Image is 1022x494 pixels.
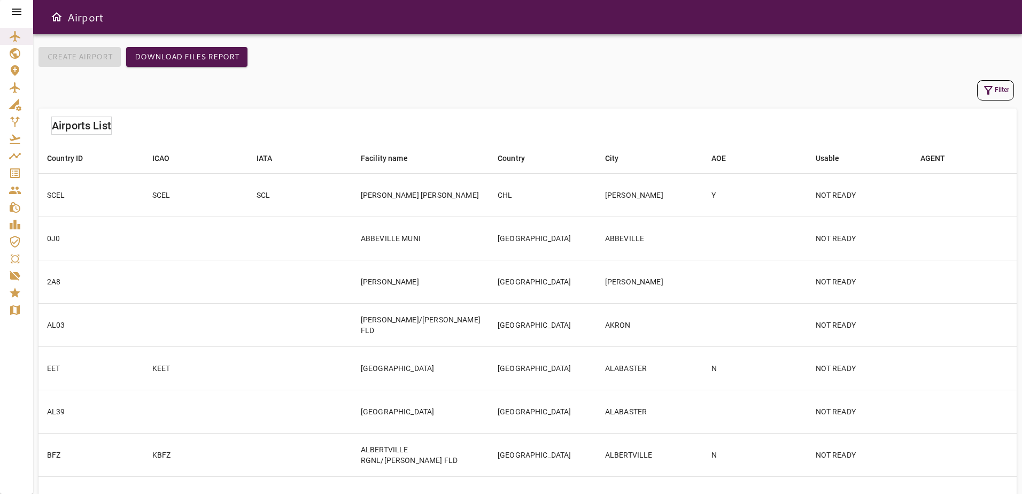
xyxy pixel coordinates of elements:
td: [PERSON_NAME] [597,260,703,303]
p: NOT READY [816,233,903,244]
td: ABBEVILLE MUNI [352,217,489,260]
td: CHL [489,173,597,217]
h6: Airports List [52,117,111,134]
div: Facility name [361,152,408,165]
td: ABBEVILLE [597,217,703,260]
button: Download Files Report [126,47,247,67]
td: [PERSON_NAME]/[PERSON_NAME] FLD [352,303,489,346]
p: NOT READY [816,276,903,287]
td: 2A8 [38,260,144,303]
div: ICAO [152,152,170,165]
td: ALABASTER [597,390,703,433]
td: [GEOGRAPHIC_DATA] [489,390,597,433]
td: KEET [144,346,248,390]
p: NOT READY [816,406,903,417]
td: Y [703,173,807,217]
td: [GEOGRAPHIC_DATA] [489,217,597,260]
td: AL39 [38,390,144,433]
div: Usable [816,152,840,165]
td: SCL [248,173,352,217]
span: Country ID [47,152,97,165]
span: Usable [816,152,854,165]
td: AKRON [597,303,703,346]
td: [GEOGRAPHIC_DATA] [352,346,489,390]
td: [GEOGRAPHIC_DATA] [352,390,489,433]
td: KBFZ [144,433,248,476]
p: NOT READY [816,450,903,460]
td: [GEOGRAPHIC_DATA] [489,260,597,303]
td: [PERSON_NAME] [352,260,489,303]
span: Facility name [361,152,422,165]
div: Country [498,152,525,165]
div: AGENT [920,152,946,165]
td: [GEOGRAPHIC_DATA] [489,433,597,476]
div: IATA [257,152,273,165]
td: 0J0 [38,217,144,260]
td: ALBERTVILLE RGNL/[PERSON_NAME] FLD [352,433,489,476]
h6: Airport [67,9,104,26]
p: NOT READY [816,363,903,374]
td: [GEOGRAPHIC_DATA] [489,303,597,346]
p: NOT READY [816,190,903,200]
td: BFZ [38,433,144,476]
span: City [605,152,633,165]
button: Filter [977,80,1014,101]
span: AGENT [920,152,959,165]
td: N [703,346,807,390]
td: ALABASTER [597,346,703,390]
td: SCEL [144,173,248,217]
span: Country [498,152,539,165]
div: Country ID [47,152,83,165]
td: [GEOGRAPHIC_DATA] [489,346,597,390]
td: SCEL [38,173,144,217]
td: ALBERTVILLE [597,433,703,476]
div: City [605,152,619,165]
td: EET [38,346,144,390]
div: AOE [711,152,726,165]
button: Open drawer [46,6,67,28]
td: [PERSON_NAME] [PERSON_NAME] [352,173,489,217]
span: ICAO [152,152,184,165]
td: N [703,433,807,476]
td: AL03 [38,303,144,346]
p: NOT READY [816,320,903,330]
td: [PERSON_NAME] [597,173,703,217]
span: AOE [711,152,740,165]
span: IATA [257,152,287,165]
